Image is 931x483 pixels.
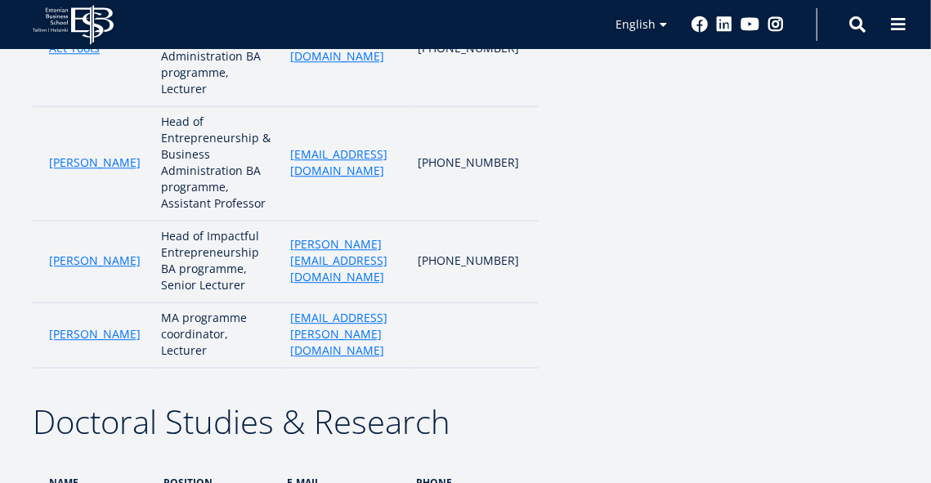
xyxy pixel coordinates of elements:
td: MA programme coordinator, Lecturer [154,302,282,368]
td: [PHONE_NUMBER] [410,221,539,302]
h2: Doctoral Studies & Research [33,401,539,442]
a: [PERSON_NAME] [49,253,141,269]
a: [PERSON_NAME] [49,326,141,342]
td: Head of Entrepreneurship & Business Administration BA programme, Assistant Professor [154,106,282,221]
a: [PERSON_NAME] [49,154,141,171]
td: [PHONE_NUMBER] [410,106,539,221]
a: Instagram [768,16,784,33]
td: Head of Impactful Entrepreneurship BA programme, Senior Lecturer [154,221,282,302]
a: Facebook [692,16,708,33]
a: [EMAIL_ADDRESS][DOMAIN_NAME] [290,146,401,179]
a: [PERSON_NAME][EMAIL_ADDRESS][DOMAIN_NAME] [290,236,401,285]
a: [EMAIL_ADDRESS][PERSON_NAME][DOMAIN_NAME] [290,310,401,359]
a: Youtube [741,16,759,33]
a: Linkedin [716,16,732,33]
